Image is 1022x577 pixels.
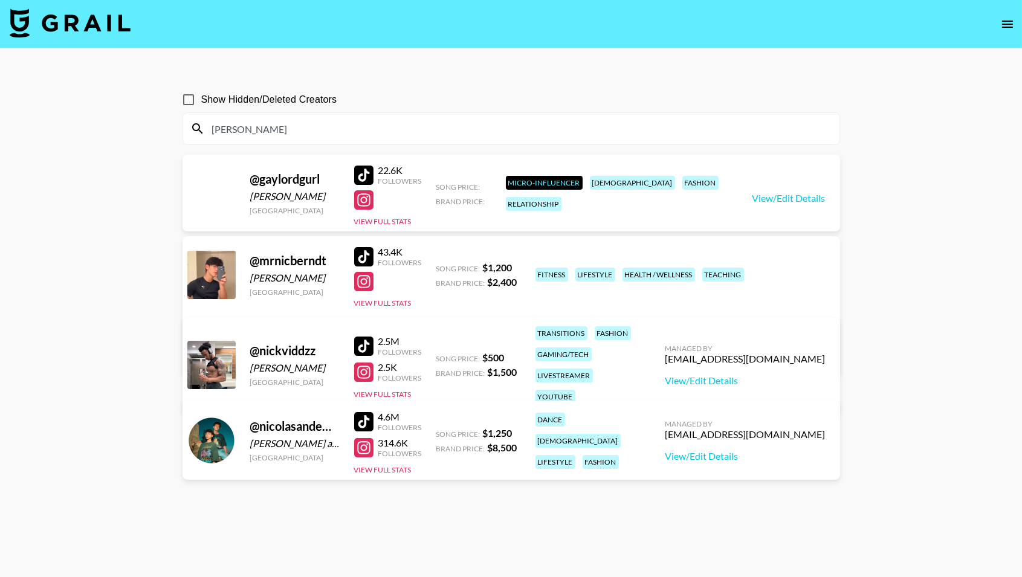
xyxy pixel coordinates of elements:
[436,279,485,288] span: Brand Price:
[995,12,1020,36] button: open drawer
[205,119,832,138] input: Search by User Name
[665,419,826,428] div: Managed By
[665,344,826,353] div: Managed By
[583,455,619,469] div: fashion
[575,268,615,282] div: lifestyle
[354,217,412,226] button: View Full Stats
[535,326,587,340] div: transitions
[436,430,480,439] span: Song Price:
[378,176,422,185] div: Followers
[535,347,592,361] div: gaming/tech
[250,419,340,434] div: @ nicolasandemiliano
[378,335,422,347] div: 2.5M
[354,465,412,474] button: View Full Stats
[250,437,340,450] div: [PERSON_NAME] and [PERSON_NAME]
[488,366,517,378] strong: $ 1,500
[354,390,412,399] button: View Full Stats
[623,268,695,282] div: health / wellness
[535,268,568,282] div: fitness
[436,354,480,363] span: Song Price:
[535,390,575,404] div: youtube
[665,450,826,462] a: View/Edit Details
[250,272,340,284] div: [PERSON_NAME]
[10,8,131,37] img: Grail Talent
[665,353,826,365] div: [EMAIL_ADDRESS][DOMAIN_NAME]
[378,373,422,382] div: Followers
[682,176,719,190] div: fashion
[378,361,422,373] div: 2.5K
[506,197,561,211] div: relationship
[250,253,340,268] div: @ mrnicberndt
[250,288,340,297] div: [GEOGRAPHIC_DATA]
[436,369,485,378] span: Brand Price:
[378,246,422,258] div: 43.4K
[250,343,340,358] div: @ nickviddzz
[506,176,583,190] div: Micro-Influencer
[488,276,517,288] strong: $ 2,400
[535,455,575,469] div: lifestyle
[436,444,485,453] span: Brand Price:
[354,298,412,308] button: View Full Stats
[378,258,422,267] div: Followers
[752,192,826,204] a: View/Edit Details
[590,176,675,190] div: [DEMOGRAPHIC_DATA]
[250,172,340,187] div: @ gaylordgurl
[665,375,826,387] a: View/Edit Details
[378,423,422,432] div: Followers
[535,434,621,448] div: [DEMOGRAPHIC_DATA]
[436,264,480,273] span: Song Price:
[483,352,505,363] strong: $ 500
[378,449,422,458] div: Followers
[535,413,565,427] div: dance
[436,197,485,206] span: Brand Price:
[702,268,744,282] div: teaching
[201,92,337,107] span: Show Hidden/Deleted Creators
[483,262,513,273] strong: $ 1,200
[250,378,340,387] div: [GEOGRAPHIC_DATA]
[378,347,422,356] div: Followers
[250,453,340,462] div: [GEOGRAPHIC_DATA]
[595,326,631,340] div: fashion
[378,437,422,449] div: 314.6K
[535,369,593,382] div: livestreamer
[483,427,513,439] strong: $ 1,250
[250,362,340,374] div: [PERSON_NAME]
[665,428,826,440] div: [EMAIL_ADDRESS][DOMAIN_NAME]
[488,442,517,453] strong: $ 8,500
[250,206,340,215] div: [GEOGRAPHIC_DATA]
[436,182,480,192] span: Song Price:
[378,164,422,176] div: 22.6K
[250,190,340,202] div: [PERSON_NAME]
[378,411,422,423] div: 4.6M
